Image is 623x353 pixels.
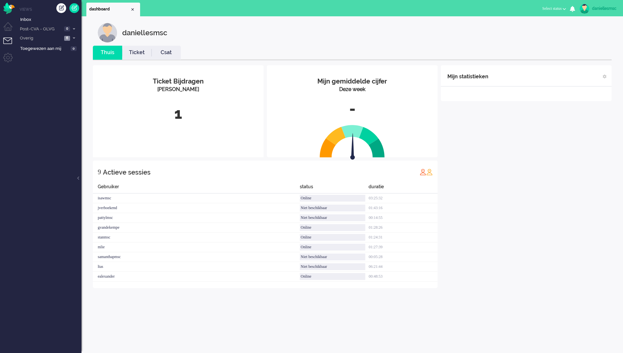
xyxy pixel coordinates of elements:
div: 01:28:26 [369,223,438,233]
div: Online [300,234,366,241]
div: mlie [93,242,300,252]
div: 03:25:32 [369,193,438,203]
a: Omnidesk [3,4,15,9]
span: Inbox [20,17,81,23]
div: - [272,98,433,120]
span: Toegewezen aan mij [20,46,69,52]
div: stanmsc [93,233,300,242]
div: 01:43:16 [369,203,438,213]
a: Ticket [122,49,152,56]
div: 9 [98,165,101,178]
li: Csat [152,46,181,60]
a: Thuis [93,49,122,56]
img: profile_red.svg [420,169,426,175]
div: Gebruiker [93,183,300,193]
div: Niet beschikbaar [300,263,366,270]
a: Inbox [19,16,81,23]
div: 01:24:31 [369,233,438,242]
div: gvandekempe [93,223,300,233]
a: daniellesmsc [578,4,616,14]
img: profile_orange.svg [426,169,433,175]
div: Niet beschikbaar [300,253,366,260]
div: Niet beschikbaar [300,214,366,221]
div: Mijn gemiddelde cijfer [272,77,433,86]
div: Online [300,224,366,231]
div: Actieve sessies [103,166,151,179]
div: Online [300,195,366,202]
div: status [300,183,369,193]
div: 01:27:39 [369,242,438,252]
img: arrow.svg [339,133,367,161]
img: customer.svg [98,23,117,42]
div: Creëer ticket [56,3,66,13]
li: Tickets menu [3,38,18,52]
div: Online [300,273,366,280]
div: 00:05:28 [369,252,438,262]
div: Deze week [272,86,433,93]
div: duratie [369,183,438,193]
li: Ticket [122,46,152,60]
div: Mijn statistieken [447,70,488,83]
div: 00:14:55 [369,213,438,223]
span: dashboard [89,7,130,12]
div: daniellesmsc [592,5,616,12]
div: pattylmsc [93,213,300,223]
a: Quick Ticket [69,3,79,13]
span: Select status [542,6,562,11]
button: Select status [538,4,570,13]
div: ealexander [93,272,300,282]
div: jverboekend [93,203,300,213]
div: samanthapmsc [93,252,300,262]
li: Admin menu [3,53,18,68]
div: 00:48:53 [369,272,438,282]
li: Thuis [93,46,122,60]
span: Overig [19,35,62,41]
div: Ticket Bijdragen [98,77,259,86]
div: daniellesmsc [122,23,167,42]
img: semi_circle.svg [320,125,385,158]
div: ltas [93,262,300,272]
div: 06:21:44 [369,262,438,272]
img: flow_omnibird.svg [3,3,15,14]
img: avatar [580,4,589,14]
span: 0 [71,46,77,51]
div: isawmsc [93,193,300,203]
li: Dashboard menu [3,22,18,37]
a: Csat [152,49,181,56]
a: Toegewezen aan mij 0 [19,45,81,52]
span: 6 [64,36,70,41]
div: Niet beschikbaar [300,205,366,211]
span: Post-CVA - OLVG [19,26,62,32]
div: Close tab [130,7,135,12]
span: 0 [64,26,70,31]
li: Dashboard [86,3,140,16]
li: Views [20,7,81,12]
div: 1 [98,103,259,125]
div: [PERSON_NAME] [98,86,259,93]
div: Online [300,244,366,251]
li: Select status [538,2,570,16]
